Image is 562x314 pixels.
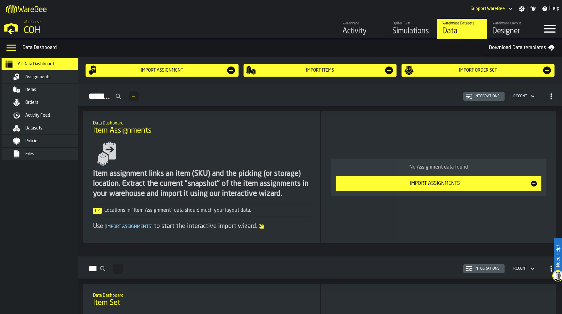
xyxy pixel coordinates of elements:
[321,111,556,243] div: ItemListCard-
[25,87,36,92] span: Items
[111,264,126,274] div: ButtonLoadMore-Load More-Prev-First-Last
[244,64,397,77] button: button-Import Items
[78,84,562,106] h2: button-Assignments
[93,169,310,199] div: Item assignment links an item (SKU) and the picking (or storage) location. Extract the current "s...
[343,26,382,36] div: Activity
[513,266,527,271] div: DropdownMenuValue-4
[2,84,89,96] li: menu Items
[337,19,387,39] a: link-to-/wh/i/76e2a128-1b54-4d66-80d4-05ae4c277723/feed/
[468,5,514,13] div: DropdownMenuValue-Support WareBee
[392,21,432,26] div: Digital Twin
[511,265,536,272] div: DropdownMenuValue-4
[126,91,141,101] div: ButtonLoadMore-Load More-Prev-First-Last
[2,42,20,54] label: button-toggle-Data Menu
[463,92,505,101] button: button-Integrations
[387,19,437,39] a: link-to-/wh/i/76e2a128-1b54-4d66-80d4-05ae4c277723/simulations
[472,94,502,99] div: Integrations
[2,109,89,122] li: menu Activity Feed
[2,135,89,148] li: menu Policies
[25,74,51,79] span: Assignments
[93,208,102,214] span: Tip:
[25,113,50,118] span: Activity Feed
[103,225,154,229] span: Import Assignments
[151,225,153,229] span: ]
[256,68,384,73] div: Import Items
[93,126,151,136] span: Item Assignments
[24,20,41,24] span: Warehouse
[22,44,484,52] div: Data Dashboard
[88,116,315,139] div: title-Item Assignments
[24,25,192,36] div: COH
[513,94,527,99] div: DropdownMenuValue-4
[437,19,487,39] a: link-to-/wh/i/76e2a128-1b54-4d66-80d4-05ae4c277723/data
[2,96,89,109] li: menu Orders
[442,21,482,26] div: Warehouse Datasets
[2,58,89,71] li: menu All Data Dashboard
[549,5,560,13] span: Help
[2,148,89,160] li: menu Files
[339,180,530,187] div: Import Assignments
[93,292,310,298] h2: Sub Title
[25,139,40,144] span: Policies
[484,42,560,54] a: Download Data templates
[492,21,532,26] div: Warehouse Layout
[105,225,106,229] span: [
[2,122,89,135] li: menu Datasets
[392,26,432,36] div: Simulations
[93,222,310,231] div: Use to start the interactive import wizard.
[537,19,562,39] label: button-toggle-Menu
[117,266,119,271] span: —
[93,119,310,126] h2: Sub Title
[132,94,135,99] span: —
[25,126,42,131] span: Datasets
[18,62,54,67] span: All Data Dashboard
[83,111,320,243] div: ItemListCard-
[93,207,310,214] div: Locations in "Item Assignment" data should much your layout data.
[471,6,505,11] div: DropdownMenuValue-Support WareBee
[336,176,541,191] button: button-Import Assignments
[539,5,562,13] label: button-toggle-Help
[2,71,89,84] li: menu Assignments
[25,100,38,105] span: Orders
[414,68,542,73] div: Import Order Set
[98,68,226,73] div: Import assignment
[528,6,539,12] label: button-toggle-Notifications
[336,164,541,171] div: No Assignment data found
[25,151,34,156] span: Files
[442,26,482,36] div: Data
[93,298,120,308] span: Item Set
[86,64,239,77] button: button-Import assignment
[492,26,532,36] div: Designer
[511,93,536,100] div: DropdownMenuValue-4
[78,256,562,279] h2: button-Items
[402,64,555,77] button: button-Import Order Set
[472,266,502,271] div: Integrations
[487,19,537,39] a: link-to-/wh/i/76e2a128-1b54-4d66-80d4-05ae4c277723/designer
[463,264,505,273] button: button-Integrations
[516,6,527,12] label: button-toggle-Settings
[343,21,382,26] div: Warehouse
[88,289,315,311] div: title-Item Set
[555,238,561,273] label: Need Help?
